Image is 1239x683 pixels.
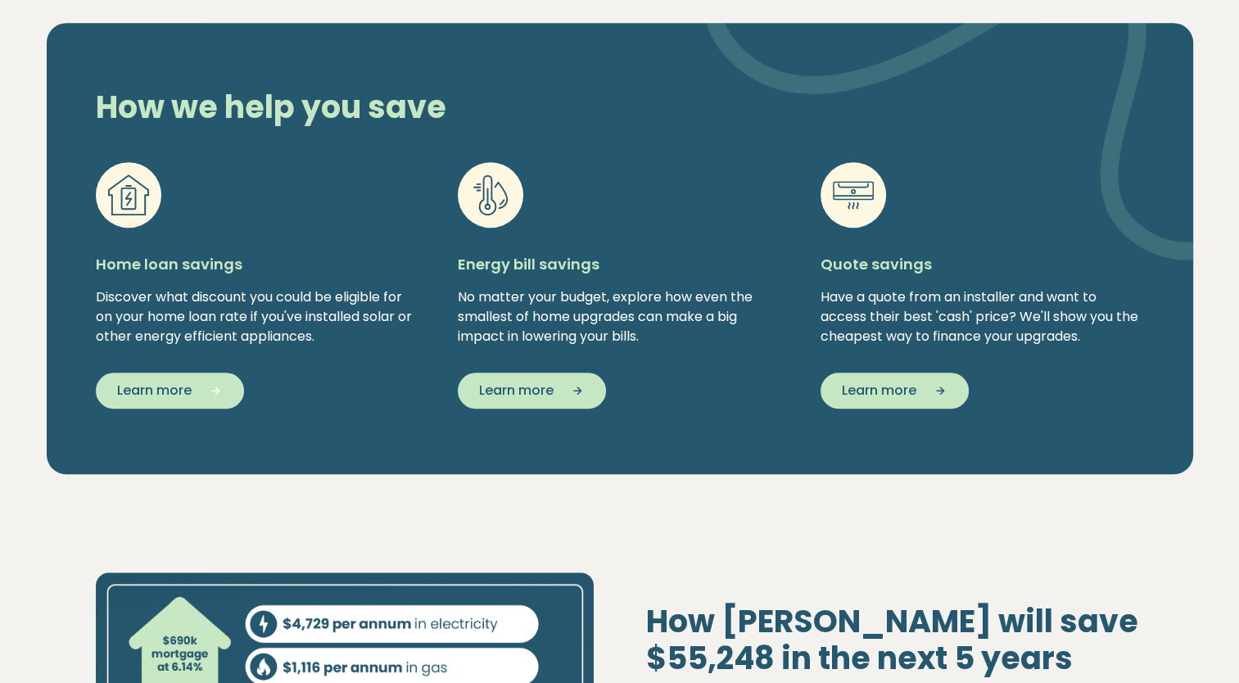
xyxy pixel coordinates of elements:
[458,287,781,346] div: No matter your budget, explore how even the smallest of home upgrades can make a big impact in lo...
[842,381,916,400] span: Learn more
[479,381,554,400] span: Learn more
[96,287,419,346] div: Discover what discount you could be eligible for on your home loan rate if you've installed solar...
[458,254,781,274] h5: Energy bill savings
[96,373,244,409] button: Learn more
[108,174,149,215] img: Home loan savings
[821,373,969,409] button: Learn more
[117,381,192,400] span: Learn more
[646,603,1144,677] h2: How [PERSON_NAME] will save $55,248 in the next 5 years
[83,88,799,126] h2: How we help you save
[821,287,1144,346] div: Have a quote from an installer and want to access their best 'cash' price? We'll show you the che...
[96,254,419,274] h5: Home loan savings
[470,174,511,215] img: Energy bill savings
[458,373,606,409] button: Learn more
